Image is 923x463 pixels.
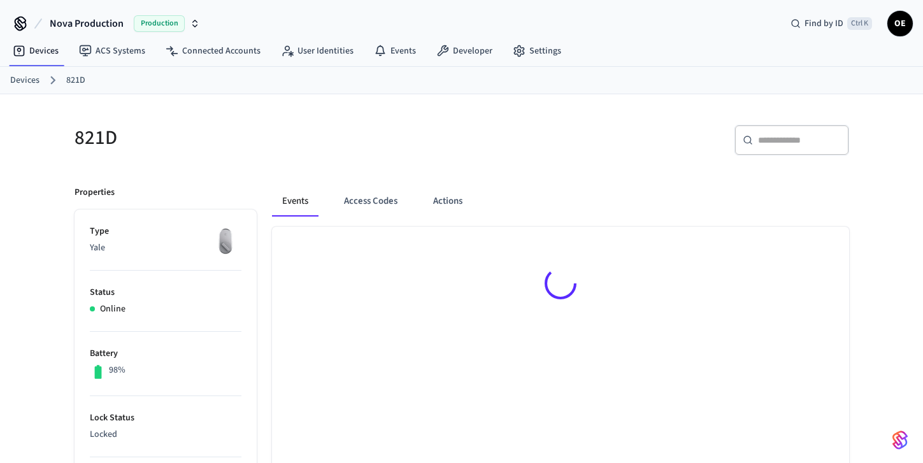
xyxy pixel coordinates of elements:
img: August Wifi Smart Lock 3rd Gen, Silver, Front [210,225,241,257]
p: Locked [90,428,241,441]
a: Devices [3,39,69,62]
button: Actions [423,186,473,217]
p: Yale [90,241,241,255]
div: Find by IDCtrl K [780,12,882,35]
a: 821D [66,74,85,87]
a: Devices [10,74,39,87]
p: 98% [109,364,125,377]
span: OE [889,12,912,35]
p: Properties [75,186,115,199]
a: Events [364,39,426,62]
p: Type [90,225,241,238]
span: Find by ID [805,17,843,30]
div: ant example [272,186,849,217]
a: User Identities [271,39,364,62]
p: Status [90,286,241,299]
p: Lock Status [90,411,241,425]
span: Production [134,15,185,32]
h5: 821D [75,125,454,151]
button: Events [272,186,318,217]
button: Access Codes [334,186,408,217]
img: SeamLogoGradient.69752ec5.svg [892,430,908,450]
p: Battery [90,347,241,360]
a: Connected Accounts [155,39,271,62]
p: Online [100,303,125,316]
a: ACS Systems [69,39,155,62]
a: Developer [426,39,503,62]
span: Ctrl K [847,17,872,30]
span: Nova Production [50,16,124,31]
a: Settings [503,39,571,62]
button: OE [887,11,913,36]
